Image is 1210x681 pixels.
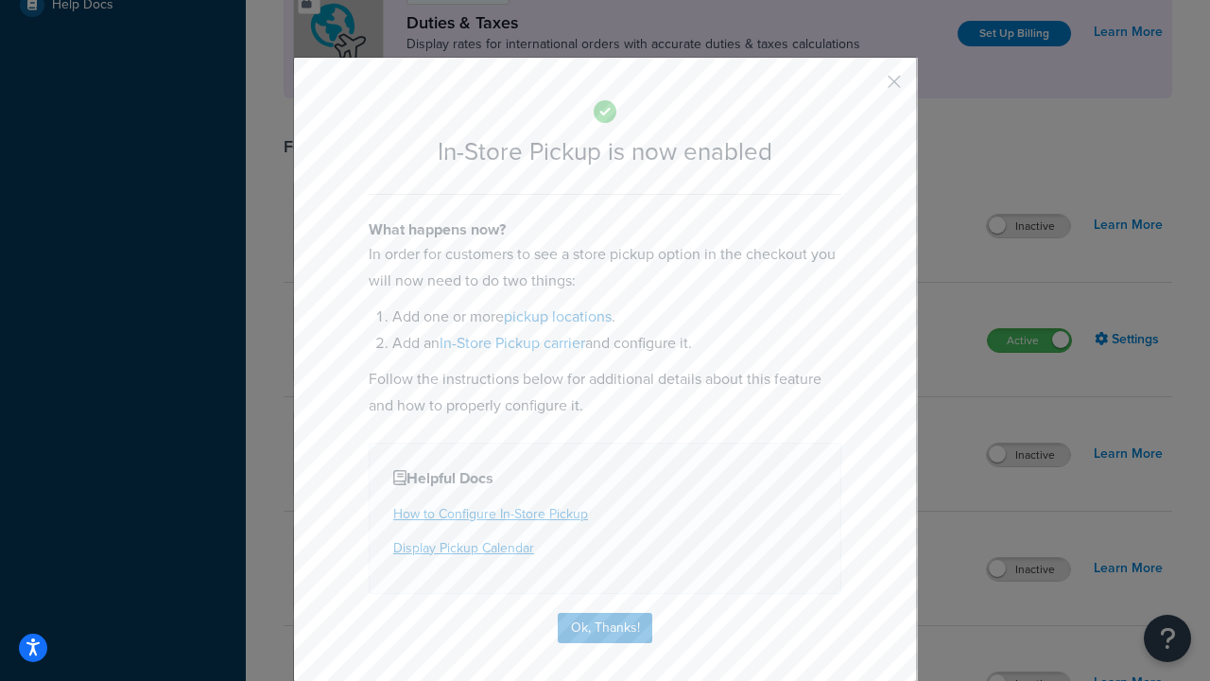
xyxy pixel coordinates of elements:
p: Follow the instructions below for additional details about this feature and how to properly confi... [369,366,841,419]
a: pickup locations [504,306,612,327]
button: Ok, Thanks! [558,613,652,643]
a: In-Store Pickup carrier [440,332,585,354]
p: In order for customers to see a store pickup option in the checkout you will now need to do two t... [369,241,841,294]
li: Add one or more . [392,304,841,330]
h4: What happens now? [369,218,841,241]
h2: In-Store Pickup is now enabled [369,138,841,166]
a: Display Pickup Calendar [393,538,534,558]
h4: Helpful Docs [393,467,817,490]
li: Add an and configure it. [392,330,841,357]
a: How to Configure In-Store Pickup [393,504,588,524]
